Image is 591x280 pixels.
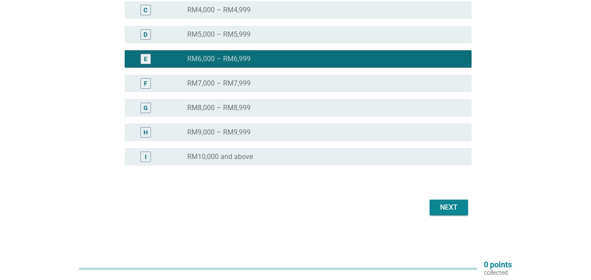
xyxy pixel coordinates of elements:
label: RM5,000 – RM5,999 [187,30,251,39]
div: F [144,79,147,88]
label: RM10,000 and above [187,152,253,161]
label: RM6,000 – RM6,999 [187,55,251,63]
label: RM9,000 – RM9,999 [187,128,251,137]
div: D [143,30,147,39]
div: G [143,104,148,113]
div: Next [437,202,461,213]
label: RM8,000 – RM8,999 [187,104,251,112]
p: 0 points [484,261,512,269]
label: RM4,000 – RM4,999 [187,6,251,14]
div: I [145,152,147,162]
div: E [144,55,147,64]
label: RM7,000 – RM7,999 [187,79,251,88]
div: C [143,6,147,15]
p: collected [484,269,512,277]
button: Next [430,200,468,215]
div: H [143,128,148,137]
